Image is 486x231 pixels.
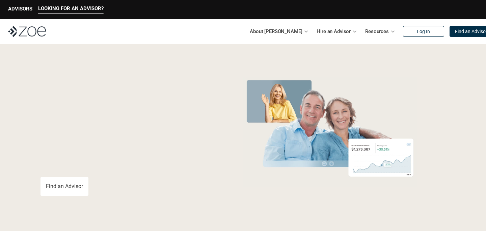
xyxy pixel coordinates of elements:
[38,5,104,11] p: LOOKING FOR AN ADVISOR?
[8,6,32,12] p: ADVISORS
[40,75,191,101] span: Grow Your Wealth
[250,26,302,36] p: About [PERSON_NAME]
[46,183,83,189] p: Find an Advisor
[40,177,88,196] a: Find an Advisor
[365,26,389,36] p: Resources
[417,29,430,34] p: Log In
[317,26,351,36] p: Hire an Advisor
[40,97,177,146] span: with a Financial Advisor
[40,153,215,169] p: You deserve an advisor you can trust. [PERSON_NAME], hire, and invest with vetted, fiduciary, fin...
[403,26,444,37] a: Log In
[236,191,424,195] em: The information in the visuals above is for illustrative purposes only and does not represent an ...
